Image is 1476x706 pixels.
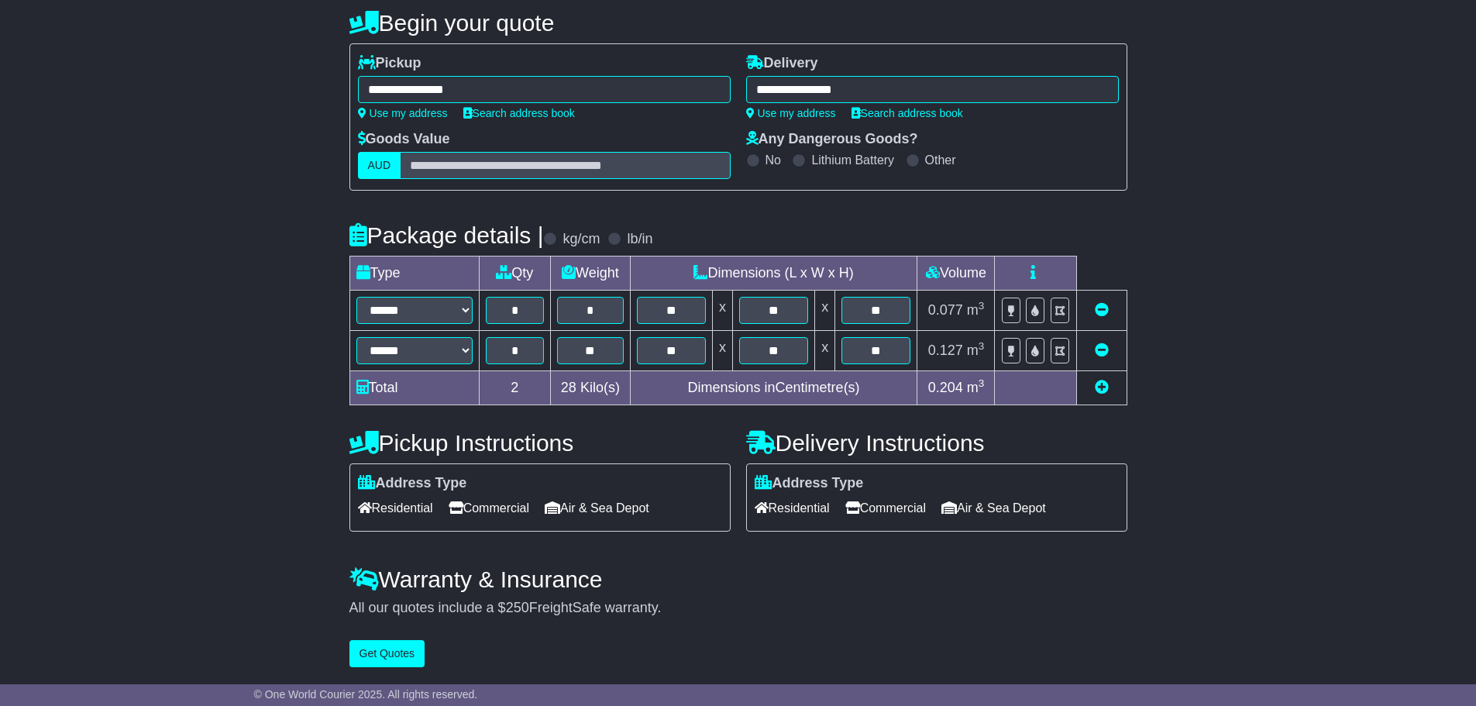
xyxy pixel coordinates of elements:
[358,475,467,492] label: Address Type
[967,302,985,318] span: m
[479,371,551,405] td: 2
[1095,343,1109,358] a: Remove this item
[712,331,732,371] td: x
[967,343,985,358] span: m
[967,380,985,395] span: m
[712,291,732,331] td: x
[349,222,544,248] h4: Package details |
[852,107,963,119] a: Search address book
[979,340,985,352] sup: 3
[928,380,963,395] span: 0.204
[979,377,985,389] sup: 3
[917,257,995,291] td: Volume
[449,496,529,520] span: Commercial
[349,257,479,291] td: Type
[766,153,781,167] label: No
[358,107,448,119] a: Use my address
[358,152,401,179] label: AUD
[358,55,421,72] label: Pickup
[928,302,963,318] span: 0.077
[349,640,425,667] button: Get Quotes
[349,600,1127,617] div: All our quotes include a $ FreightSafe warranty.
[815,291,835,331] td: x
[1095,380,1109,395] a: Add new item
[746,55,818,72] label: Delivery
[627,231,652,248] label: lb/in
[928,343,963,358] span: 0.127
[551,371,631,405] td: Kilo(s)
[349,10,1127,36] h4: Begin your quote
[551,257,631,291] td: Weight
[746,430,1127,456] h4: Delivery Instructions
[630,257,917,291] td: Dimensions (L x W x H)
[746,107,836,119] a: Use my address
[563,231,600,248] label: kg/cm
[811,153,894,167] label: Lithium Battery
[979,300,985,312] sup: 3
[815,331,835,371] td: x
[925,153,956,167] label: Other
[463,107,575,119] a: Search address book
[349,567,1127,592] h4: Warranty & Insurance
[479,257,551,291] td: Qty
[349,371,479,405] td: Total
[755,475,864,492] label: Address Type
[1095,302,1109,318] a: Remove this item
[545,496,649,520] span: Air & Sea Depot
[941,496,1046,520] span: Air & Sea Depot
[746,131,918,148] label: Any Dangerous Goods?
[358,131,450,148] label: Goods Value
[358,496,433,520] span: Residential
[254,688,478,701] span: © One World Courier 2025. All rights reserved.
[349,430,731,456] h4: Pickup Instructions
[630,371,917,405] td: Dimensions in Centimetre(s)
[506,600,529,615] span: 250
[561,380,576,395] span: 28
[755,496,830,520] span: Residential
[845,496,926,520] span: Commercial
